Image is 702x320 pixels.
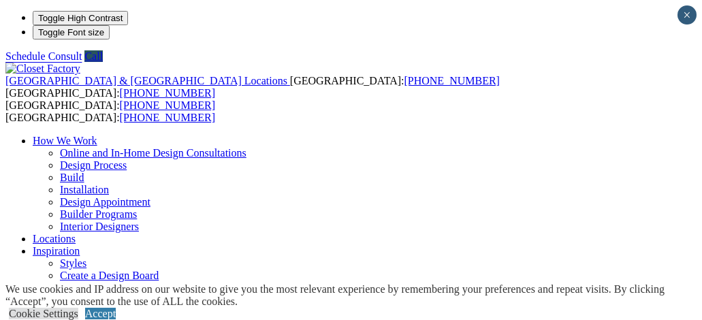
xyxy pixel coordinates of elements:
[60,221,139,232] a: Interior Designers
[5,63,80,75] img: Closet Factory
[85,308,116,319] a: Accept
[33,11,128,25] button: Toggle High Contrast
[60,257,86,269] a: Styles
[60,172,84,183] a: Build
[404,75,499,86] a: [PHONE_NUMBER]
[5,75,287,86] span: [GEOGRAPHIC_DATA] & [GEOGRAPHIC_DATA] Locations
[120,112,215,123] a: [PHONE_NUMBER]
[33,25,110,39] button: Toggle Font size
[38,27,104,37] span: Toggle Font size
[60,147,246,159] a: Online and In-Home Design Consultations
[33,135,97,146] a: How We Work
[60,196,150,208] a: Design Appointment
[5,99,215,123] span: [GEOGRAPHIC_DATA]: [GEOGRAPHIC_DATA]:
[60,159,127,171] a: Design Process
[5,75,500,99] span: [GEOGRAPHIC_DATA]: [GEOGRAPHIC_DATA]:
[38,13,123,23] span: Toggle High Contrast
[60,270,159,281] a: Create a Design Board
[33,233,76,244] a: Locations
[5,50,82,62] a: Schedule Consult
[120,99,215,111] a: [PHONE_NUMBER]
[677,5,697,25] button: Close
[120,87,215,99] a: [PHONE_NUMBER]
[9,308,78,319] a: Cookie Settings
[84,50,103,62] a: Call
[5,283,702,308] div: We use cookies and IP address on our website to give you the most relevant experience by remember...
[5,75,290,86] a: [GEOGRAPHIC_DATA] & [GEOGRAPHIC_DATA] Locations
[60,208,137,220] a: Builder Programs
[60,184,109,195] a: Installation
[33,245,80,257] a: Inspiration
[60,282,168,293] a: Closet Accessory Videos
